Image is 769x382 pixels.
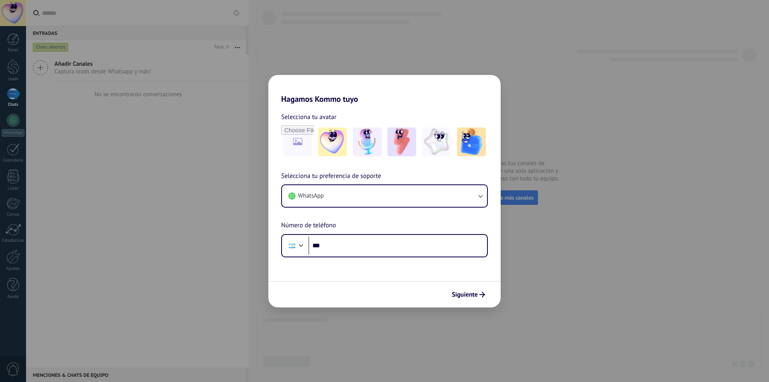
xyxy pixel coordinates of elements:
button: WhatsApp [282,185,487,207]
span: Siguiente [452,292,478,297]
button: Siguiente [448,288,489,301]
span: WhatsApp [298,192,324,200]
img: -3.jpeg [387,127,416,156]
span: Número de teléfono [281,220,336,231]
span: Selecciona tu avatar [281,112,336,122]
h2: Hagamos Kommo tuyo [268,75,501,104]
img: -2.jpeg [353,127,382,156]
img: -1.jpeg [318,127,347,156]
img: -5.jpeg [457,127,486,156]
img: -4.jpeg [422,127,451,156]
span: Selecciona tu preferencia de soporte [281,171,381,182]
div: Argentina: + 54 [284,237,300,254]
